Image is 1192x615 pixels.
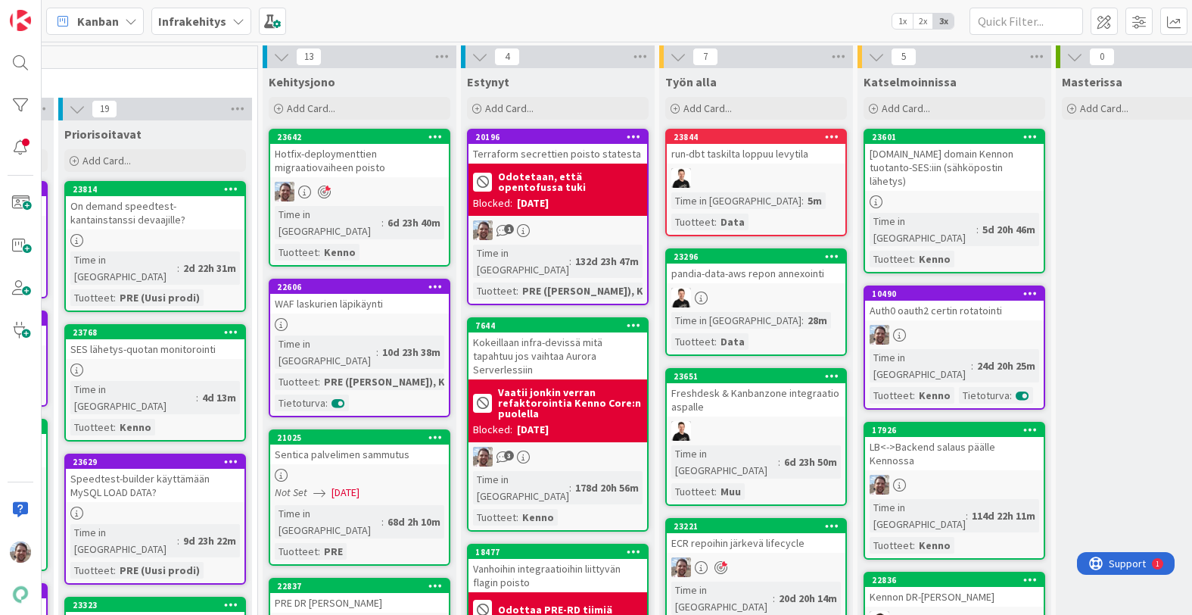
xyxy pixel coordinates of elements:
div: 23296pandia-data-aws repon annexointi [667,250,845,283]
div: Kenno [915,537,954,554]
span: 3x [933,14,954,29]
div: 23651Freshdesk & Kanbanzone integraatio aspalle [667,370,845,417]
div: Tuotteet [70,562,114,579]
span: : [569,479,571,496]
div: JV [667,288,845,307]
div: JV [667,421,845,441]
div: 23601 [865,130,1044,144]
div: 21025 [270,431,449,445]
div: Tuotteet [671,333,714,350]
img: avatar [10,584,31,605]
div: Kenno [320,244,359,261]
span: : [318,543,320,560]
span: : [966,507,968,524]
div: 20d 20h 14m [775,590,841,607]
div: Terraform secrettien poisto statesta [468,144,647,164]
span: 1x [892,14,913,29]
span: Add Card... [485,101,534,115]
div: Hotfix-deploymenttien migraatiovaiheen poisto [270,144,449,177]
div: Sentica palvelimen sammutus [270,445,449,464]
img: ET [275,182,294,201]
div: Kenno [915,251,954,267]
span: : [801,312,804,329]
div: 20196Terraform secrettien poisto statesta [468,130,647,164]
div: ET [468,220,647,240]
img: JV [671,168,691,188]
img: ET [671,557,691,577]
span: 4 [494,48,520,66]
img: ET [473,220,493,240]
div: 18477 [468,545,647,559]
span: : [318,244,320,261]
div: 28m [804,312,831,329]
div: Tietoturva [959,387,1010,404]
div: 22837 [270,579,449,593]
div: 23221ECR repoihin järkevä lifecycle [667,520,845,553]
div: Tuotteet [275,244,318,261]
div: 9d 23h 22m [179,532,240,549]
span: Add Card... [683,101,732,115]
span: Katselmoinnissa [864,74,957,89]
div: Tuotteet [671,214,714,230]
span: 13 [296,48,322,66]
div: 23221 [667,520,845,533]
div: 24d 20h 25m [973,357,1039,374]
span: : [325,395,328,411]
div: PRE [320,543,347,560]
span: : [801,192,804,209]
span: Add Card... [82,154,131,167]
span: [DATE] [331,485,359,501]
span: : [913,537,915,554]
div: Time in [GEOGRAPHIC_DATA] [473,471,569,504]
div: pandia-data-aws repon annexointi [667,264,845,283]
span: : [913,251,915,267]
div: ET [667,557,845,577]
div: 23642 [270,130,449,144]
div: 1 [79,6,82,18]
input: Quick Filter... [969,8,1083,35]
div: run-dbt taskilta loppuu levytila [667,144,845,164]
div: Time in [GEOGRAPHIC_DATA] [671,312,801,329]
div: Tuotteet [870,537,913,554]
span: : [714,214,717,230]
div: 23601 [872,132,1044,142]
div: 23629Speedtest-builder käyttämään MySQL LOAD DATA? [66,455,244,502]
div: Time in [GEOGRAPHIC_DATA] [671,192,801,209]
div: 23768SES lähetys-quotan monitorointi [66,326,244,359]
div: 23221 [674,521,845,532]
div: 23651 [674,371,845,382]
div: 6d 23h 40m [384,214,444,231]
div: 10490 [872,289,1044,299]
span: 0 [1089,48,1115,66]
div: 22606 [270,280,449,294]
div: 7644 [468,319,647,332]
span: : [177,532,179,549]
span: : [381,214,384,231]
div: Time in [GEOGRAPHIC_DATA] [275,206,381,239]
span: : [516,283,518,299]
div: 7644 [475,320,647,331]
div: 2d 22h 31m [179,260,240,276]
div: 23768 [66,326,244,339]
div: Tuotteet [70,289,114,306]
img: ET [870,325,889,345]
div: Kokeillaan infra-devissä mitä tapahtuu jos vaihtaa Aurora Serverlessiin [468,332,647,379]
div: 68d 2h 10m [384,514,444,530]
span: Estynyt [467,74,509,89]
span: : [913,387,915,404]
div: Tuotteet [473,509,516,526]
span: Add Card... [287,101,335,115]
div: PRE DR [PERSON_NAME] [270,593,449,613]
div: 17926LB<->Backend salaus päälle Kennossa [865,423,1044,470]
span: : [318,373,320,390]
div: [DATE] [517,195,549,211]
span: Priorisoitavat [64,126,142,142]
img: ET [473,447,493,467]
div: Time in [GEOGRAPHIC_DATA] [870,213,976,246]
div: JV [667,168,845,188]
span: : [114,562,116,579]
div: Kenno [915,387,954,404]
div: PRE (Uusi prodi) [116,289,204,306]
div: 10d 23h 38m [378,344,444,361]
div: 7644Kokeillaan infra-devissä mitä tapahtuu jos vaihtaa Aurora Serverlessiin [468,319,647,379]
